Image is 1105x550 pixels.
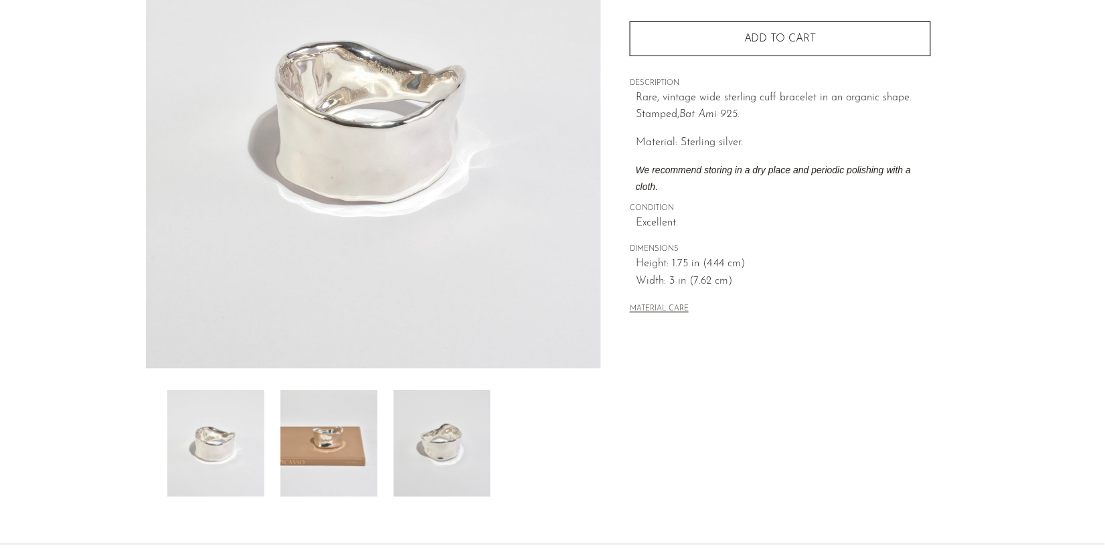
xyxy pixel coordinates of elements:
span: Excellent. [636,215,931,232]
span: Add to cart [744,33,817,44]
p: Material: Sterling silver. [636,134,931,152]
span: DIMENSIONS [630,244,931,256]
span: DESCRIPTION [630,78,931,90]
p: Rare, vintage wide sterling cuff bracelet in an organic shape. Stamped, [636,90,931,124]
em: Bat Ami 925. [679,109,740,120]
img: Organic Cuff Bracelet [280,390,377,497]
span: CONDITION [630,203,931,215]
span: Height: 1.75 in (4.44 cm) [636,256,931,273]
img: Organic Cuff Bracelet [394,390,491,497]
button: MATERIAL CARE [630,304,689,314]
span: Width: 3 in (7.62 cm) [636,273,931,290]
img: Organic Cuff Bracelet [167,390,264,497]
i: We recommend storing in a dry place and periodic polishing with a cloth. [636,165,911,193]
button: Add to cart [630,21,931,56]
